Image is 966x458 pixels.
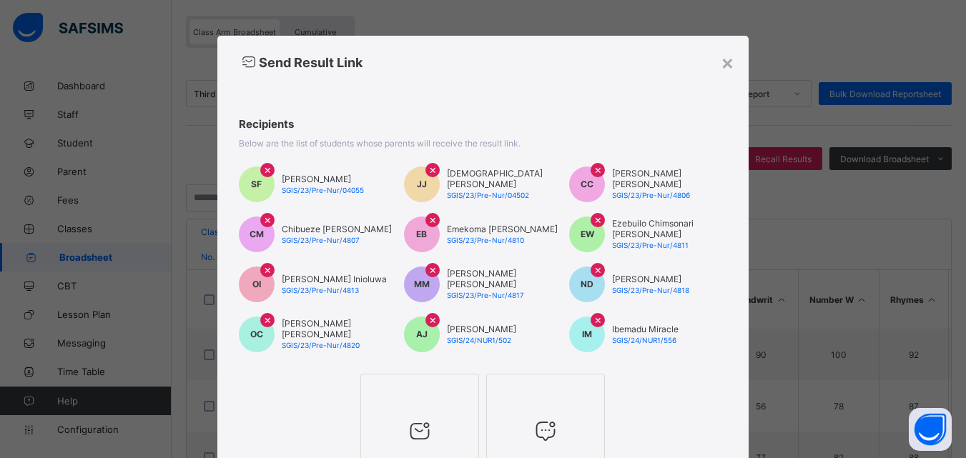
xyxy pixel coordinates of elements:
[264,162,272,176] span: ×
[251,179,262,189] span: SF
[264,262,272,277] span: ×
[282,318,397,339] span: [PERSON_NAME] [PERSON_NAME]
[594,262,602,277] span: ×
[447,168,562,189] span: [DEMOGRAPHIC_DATA][PERSON_NAME]
[416,229,427,239] span: EB
[264,212,272,226] span: ×
[414,279,430,289] span: MM
[264,312,272,327] span: ×
[582,329,592,339] span: IM
[909,408,952,451] button: Open asap
[447,291,524,299] span: SGIS/23/Pre-Nur/4817
[239,117,727,131] span: Recipients
[612,336,676,344] span: SGIS/24/NUR1/556
[282,224,392,234] span: Chibueze [PERSON_NAME]
[581,279,593,289] span: ND
[447,236,524,244] span: SGIS/23/Pre-Nur/4810
[447,191,529,199] span: SGIS/23/Pre-Nur/04502
[447,268,562,289] span: [PERSON_NAME] [PERSON_NAME]
[282,341,360,349] span: SGIS/23/Pre-Nur/4820
[612,241,689,249] span: SGIS/23/Pre-Nur/4811
[581,229,594,239] span: EW
[594,212,602,226] span: ×
[282,174,364,184] span: [PERSON_NAME]
[239,54,727,71] h2: Send Result Link
[612,168,727,189] span: [PERSON_NAME] [PERSON_NAME]
[612,324,679,334] span: Ibemadu Miracle
[417,179,427,189] span: JJ
[250,329,263,339] span: OC
[282,186,364,194] span: SGIS/23/Pre-Nur/04055
[429,262,437,277] span: ×
[612,218,727,239] span: Ezebuilo Chimsonari [PERSON_NAME]
[282,286,359,294] span: SGIS/23/Pre-Nur/4813
[239,138,521,149] span: Below are the list of students whose parents will receive the result link.
[282,274,387,284] span: [PERSON_NAME] Inioluwa
[612,191,690,199] span: SGIS/23/Pre-Nur/4806
[612,274,689,284] span: [PERSON_NAME]
[594,162,602,176] span: ×
[721,50,734,74] div: ×
[612,286,689,294] span: SGIS/23/Pre-Nur/4818
[429,162,437,176] span: ×
[594,312,602,327] span: ×
[252,279,261,289] span: OI
[447,224,558,234] span: Emekoma [PERSON_NAME]
[429,212,437,226] span: ×
[416,329,428,339] span: AJ
[581,179,593,189] span: CC
[282,236,360,244] span: SGIS/23/Pre-Nur/4807
[429,312,437,327] span: ×
[250,229,264,239] span: CM
[447,324,516,334] span: [PERSON_NAME]
[447,336,511,344] span: SGIS/24/NUR1/502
